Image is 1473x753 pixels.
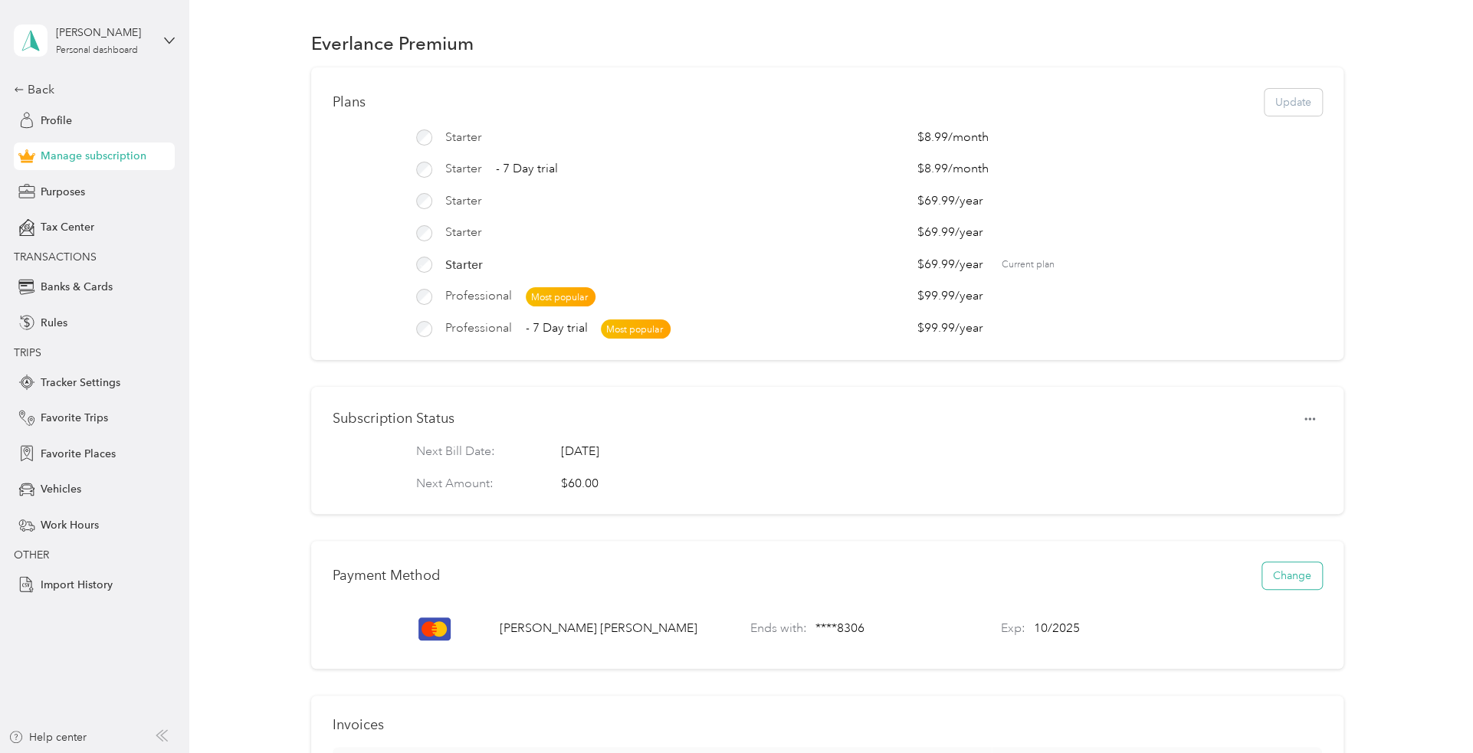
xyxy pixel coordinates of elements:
[41,219,94,235] span: Tax Center
[526,287,595,306] span: Most popular
[416,475,534,493] p: Next Amount:
[917,287,1002,306] span: $99.99 / year
[14,250,97,264] span: TRANSACTIONS
[917,224,1002,242] span: $69.99 / year
[41,446,116,462] span: Favorite Places
[917,319,1002,338] span: $99.99 / year
[14,80,167,99] div: Back
[445,224,482,242] span: Starter
[496,160,558,178] span: - 7 Day trial
[445,192,482,211] span: Starter
[561,443,599,461] span: [DATE]
[41,375,120,391] span: Tracker Settings
[333,94,366,110] h1: Plans
[41,279,113,295] span: Banks & Cards
[917,129,1002,147] span: $8.99 / month
[1002,258,1322,272] span: Current plan
[56,25,152,41] div: [PERSON_NAME]
[41,410,108,426] span: Favorite Trips
[500,620,697,638] p: [PERSON_NAME] [PERSON_NAME]
[526,319,588,338] span: - 7 Day trial
[41,315,67,331] span: Rules
[333,411,454,427] h1: Subscription Status
[56,46,138,55] div: Personal dashboard
[1001,620,1025,638] p: Exp:
[1387,667,1473,753] iframe: Everlance-gr Chat Button Frame
[41,577,113,593] span: Import History
[445,319,512,338] span: Professional
[917,256,1002,274] span: $69.99 / year
[14,346,41,359] span: TRIPS
[333,568,441,584] h1: Payment Method
[1262,562,1322,589] button: Change
[14,548,49,561] span: OTHER
[445,160,482,178] span: Starter
[750,620,807,638] p: Ends with:
[311,35,474,51] h1: Everlance Premium
[917,160,1002,178] span: $8.99 / month
[445,287,512,306] span: Professional
[601,319,671,339] span: Most popular
[445,256,483,274] span: Starter
[561,475,599,493] div: $60.00
[41,184,85,200] span: Purposes
[41,481,81,497] span: Vehicles
[8,729,87,745] button: Help center
[445,129,482,147] span: Starter
[416,443,534,461] p: Next Bill Date:
[333,717,1322,733] h1: Invoices
[1034,620,1080,638] p: 10 / 2025
[917,192,1002,211] span: $69.99 / year
[41,148,146,164] span: Manage subscription
[41,113,72,129] span: Profile
[41,517,99,533] span: Work Hours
